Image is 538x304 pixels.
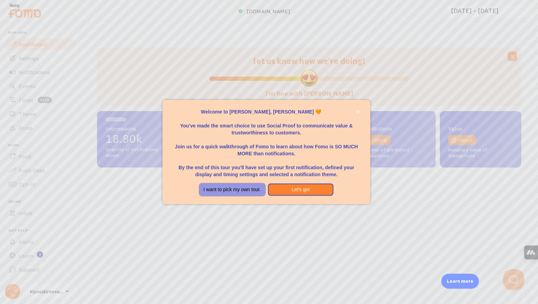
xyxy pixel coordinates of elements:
[171,108,362,115] p: Welcome to [PERSON_NAME], [PERSON_NAME] 🧡
[447,278,473,284] p: Learn more
[268,184,334,196] button: Let's go!
[355,108,362,116] button: close,
[199,184,265,196] button: I want to pick my own tour.
[171,136,362,157] p: Join us for a quick walkthrough of Fomo to learn about how Fomo is SO MUCH MORE than notifications.
[163,100,370,204] div: Welcome to Fomo, Christopher Carroll 🧡You&amp;#39;ve made the smart choice to use Social Proof to...
[171,115,362,136] p: You've made the smart choice to use Social Proof to communicate value & trustworthiness to custom...
[171,157,362,178] p: By the end of this tour you'll have set up your first notification, defined your display and timi...
[441,274,479,289] div: Learn more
